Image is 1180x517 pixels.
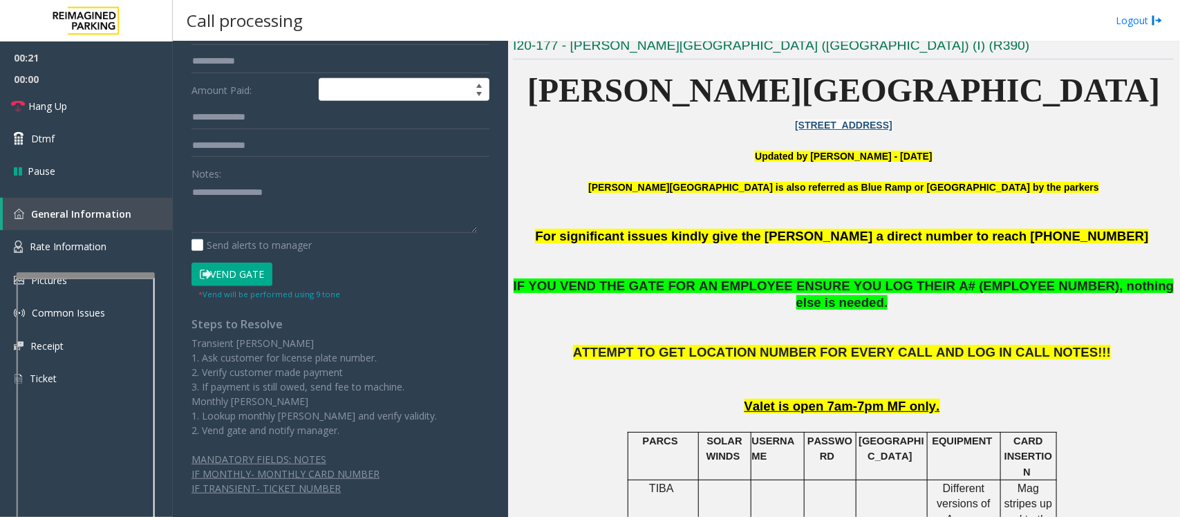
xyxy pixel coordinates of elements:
[198,289,340,299] small: Vend will be performed using 9 tone
[188,78,315,102] label: Amount Paid:
[527,72,1161,109] span: [PERSON_NAME][GEOGRAPHIC_DATA]
[191,453,326,466] span: MANDATORY FIELDS: NOTES
[14,341,24,350] img: 'icon'
[859,435,924,462] span: [GEOGRAPHIC_DATA]
[642,435,677,446] span: PARCS
[14,276,24,285] img: 'icon'
[795,120,892,131] a: [STREET_ADDRESS]
[1116,13,1163,28] a: Logout
[469,79,489,90] span: Increase value
[573,345,1111,359] span: ATTEMPT TO GET LOCATION NUMBER FOR EVERY CALL AND LOG IN CALL NOTES!!!
[30,240,106,253] span: Rate Information
[469,90,489,101] span: Decrease value
[191,238,312,252] label: Send alerts to manager
[755,151,932,162] font: Updated by [PERSON_NAME] - [DATE]
[744,399,940,413] span: Valet is open 7am-7pm MF only.
[28,99,67,113] span: Hang Up
[514,279,1174,310] span: IF YOU VEND THE GATE FOR AN EMPLOYEE ENSURE YOU LOG THEIR A# (EMPLOYEE NUMBER), nothing else is n...
[28,164,55,178] span: Pause
[14,373,23,385] img: 'icon'
[706,435,742,462] span: SOLAR WINDS
[31,207,131,220] span: General Information
[649,482,674,494] span: TIBA
[933,435,993,446] span: EQUIPMENT
[535,229,1148,243] span: For significant issues kindly give the [PERSON_NAME] a direct number to reach [PHONE_NUMBER]
[14,241,23,253] img: 'icon'
[191,336,489,438] p: Transient [PERSON_NAME] 1. Ask customer for license plate number. 2. Verify customer made payment...
[1152,13,1163,28] img: logout
[807,435,852,462] span: PASSWORD
[513,37,1174,59] h3: I20-177 - [PERSON_NAME][GEOGRAPHIC_DATA] ([GEOGRAPHIC_DATA]) (I) (R390)
[191,467,380,480] span: IF MONTHLY- MONTHLY CARD NUMBER
[191,482,341,495] span: IF TRANSIENT- TICKET NUMBER
[14,308,25,319] img: 'icon'
[191,263,272,286] button: Vend Gate
[752,435,795,462] span: USERNAME
[588,182,1099,193] b: [PERSON_NAME][GEOGRAPHIC_DATA] is also referred as Blue Ramp or [GEOGRAPHIC_DATA] by the parkers
[31,131,55,146] span: Dtmf
[14,209,24,219] img: 'icon'
[3,198,173,230] a: General Information
[191,162,221,181] label: Notes:
[884,295,888,310] span: .
[1004,435,1052,478] span: CARD INSERTION
[191,318,489,331] h4: Steps to Resolve
[180,3,310,37] h3: Call processing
